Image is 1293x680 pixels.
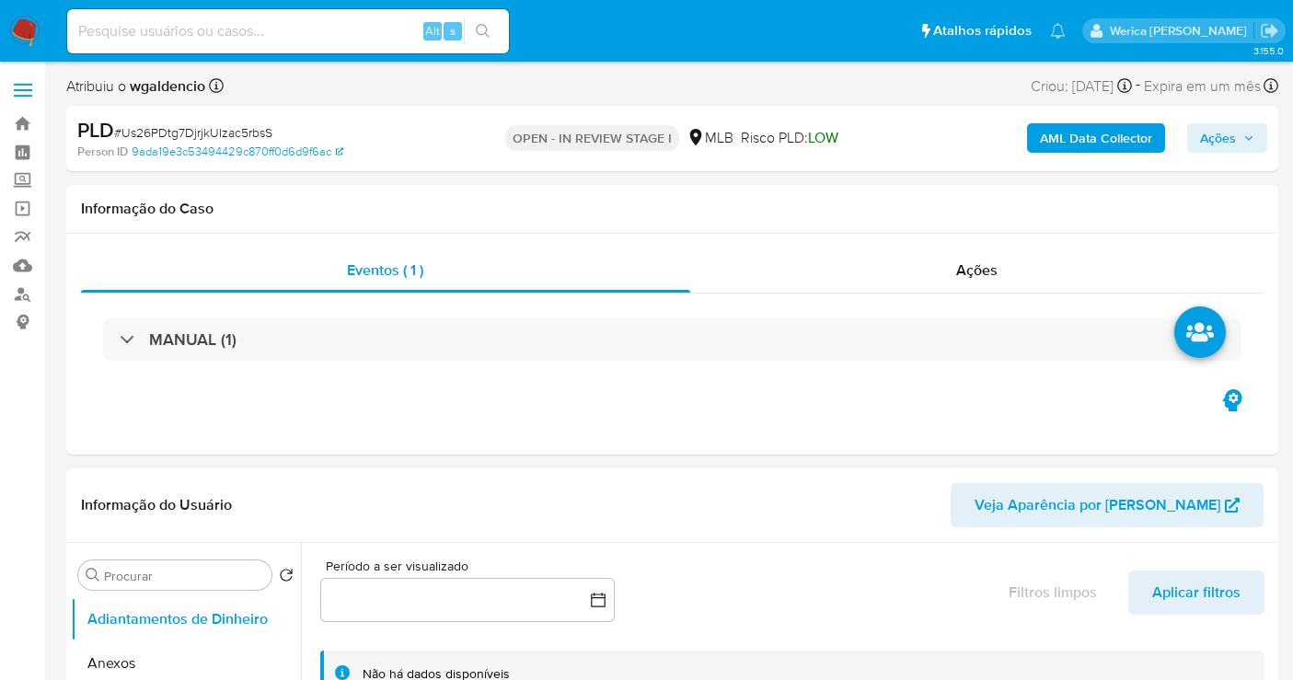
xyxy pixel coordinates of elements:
b: Person ID [77,144,128,160]
a: Sair [1260,21,1279,40]
h1: Informação do Caso [81,200,1264,218]
span: Expira em um mês [1144,76,1261,97]
span: Veja Aparência por [PERSON_NAME] [975,483,1220,527]
p: werica.jgaldencio@mercadolivre.com [1110,22,1253,40]
p: OPEN - IN REVIEW STAGE I [505,125,679,151]
b: wgaldencio [126,75,205,97]
span: - [1136,74,1140,98]
span: LOW [808,127,838,148]
h1: Informação do Usuário [81,496,232,514]
b: AML Data Collector [1040,123,1152,153]
div: MANUAL (1) [103,318,1241,361]
button: Ações [1187,123,1267,153]
span: Eventos ( 1 ) [347,259,423,281]
span: # Us26PDtg7DjrjkUIzac5rbsS [114,123,272,142]
div: MLB [687,128,733,148]
input: Pesquise usuários ou casos... [67,19,509,43]
a: Notificações [1050,23,1066,39]
span: Atribuiu o [66,76,205,97]
div: Criou: [DATE] [1031,74,1132,98]
button: search-icon [464,18,502,44]
span: Risco PLD: [741,128,838,148]
span: s [450,22,456,40]
button: AML Data Collector [1027,123,1165,153]
input: Procurar [104,568,264,584]
button: Retornar ao pedido padrão [279,568,294,588]
span: Alt [425,22,440,40]
span: Atalhos rápidos [933,21,1032,40]
b: PLD [77,115,114,144]
button: Adiantamentos de Dinheiro [71,597,301,641]
button: Procurar [86,568,100,582]
h3: MANUAL (1) [149,329,237,350]
a: 9ada19e3c53494429c870ff0d6d9f6ac [132,144,343,160]
span: Ações [956,259,998,281]
button: Veja Aparência por [PERSON_NAME] [951,483,1264,527]
span: Ações [1200,123,1236,153]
